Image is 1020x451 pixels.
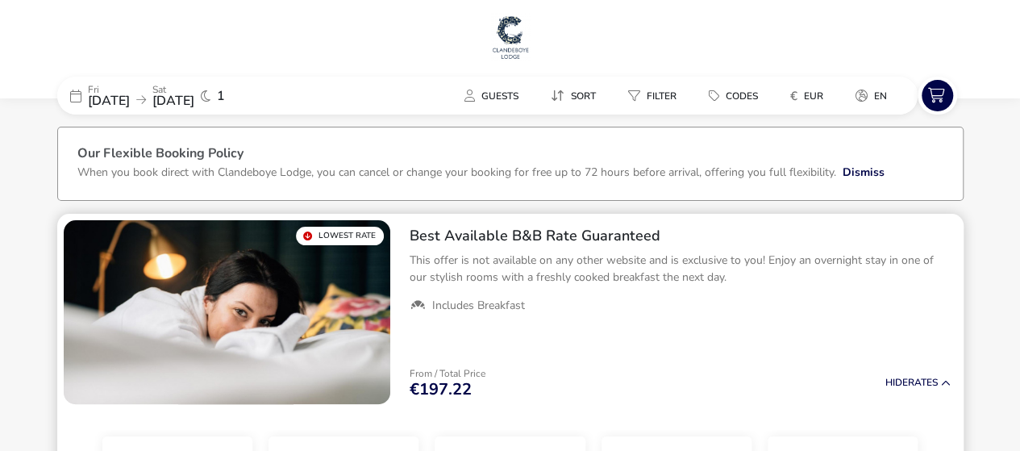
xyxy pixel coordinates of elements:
[777,84,843,107] naf-pibe-menu-bar-item: €EUR
[88,92,130,110] span: [DATE]
[843,84,906,107] naf-pibe-menu-bar-item: en
[296,227,384,245] div: Lowest Rate
[217,90,225,102] span: 1
[615,84,689,107] button: Filter
[152,85,194,94] p: Sat
[64,220,390,404] swiper-slide: 1 / 1
[57,77,299,115] div: Fri[DATE]Sat[DATE]1
[843,84,900,107] button: en
[615,84,696,107] naf-pibe-menu-bar-item: Filter
[843,164,885,181] button: Dismiss
[538,84,609,107] button: Sort
[874,90,887,102] span: en
[490,13,531,61] img: Main Website
[410,369,485,378] p: From / Total Price
[410,252,951,286] p: This offer is not available on any other website and is exclusive to you! Enjoy an overnight stay...
[647,90,677,102] span: Filter
[804,90,823,102] span: EUR
[885,378,951,388] button: HideRates
[77,165,836,180] p: When you book direct with Clandeboye Lodge, you can cancel or change your booking for free up to ...
[885,376,908,389] span: Hide
[790,88,797,104] i: €
[397,214,964,327] div: Best Available B&B Rate GuaranteedThis offer is not available on any other website and is exclusi...
[410,227,951,245] h2: Best Available B&B Rate Guaranteed
[88,85,130,94] p: Fri
[726,90,758,102] span: Codes
[432,299,525,313] span: Includes Breakfast
[571,90,596,102] span: Sort
[77,147,943,164] h3: Our Flexible Booking Policy
[696,84,771,107] button: Codes
[777,84,836,107] button: €EUR
[538,84,615,107] naf-pibe-menu-bar-item: Sort
[696,84,777,107] naf-pibe-menu-bar-item: Codes
[410,382,472,398] span: €197.22
[452,84,531,107] button: Guests
[452,84,538,107] naf-pibe-menu-bar-item: Guests
[481,90,518,102] span: Guests
[152,92,194,110] span: [DATE]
